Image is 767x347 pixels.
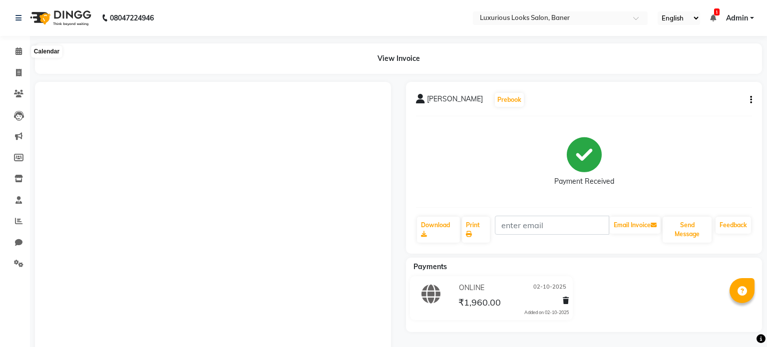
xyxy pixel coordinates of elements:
input: enter email [495,216,609,235]
span: ₹1,960.00 [458,297,501,311]
img: logo [25,4,94,32]
a: 1 [710,13,716,22]
button: Email Invoice [610,217,661,234]
button: Prebook [495,93,524,107]
iframe: chat widget [725,307,757,337]
span: 02-10-2025 [533,283,566,293]
span: Payments [413,262,447,271]
span: [PERSON_NAME] [427,94,483,108]
a: Print [462,217,490,243]
a: Download [417,217,460,243]
div: View Invoice [35,43,762,74]
a: Feedback [716,217,751,234]
span: 1 [714,8,720,15]
div: Added on 02-10-2025 [524,309,569,316]
span: ONLINE [459,283,484,293]
div: Payment Received [554,176,614,187]
div: Calendar [31,46,62,58]
span: Admin [726,13,748,23]
button: Send Message [663,217,712,243]
b: 08047224946 [110,4,154,32]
